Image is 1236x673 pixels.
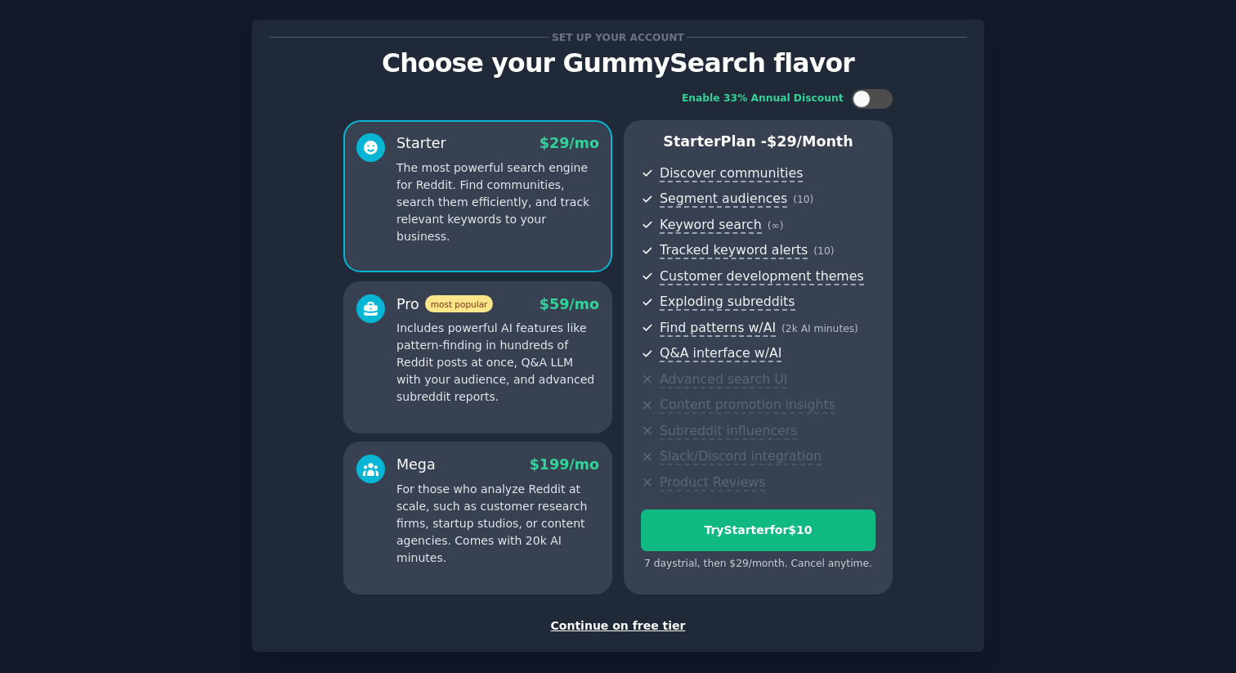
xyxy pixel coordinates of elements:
[767,133,853,150] span: $ 29 /month
[660,268,864,285] span: Customer development themes
[396,294,493,315] div: Pro
[660,371,787,388] span: Advanced search UI
[642,522,875,539] div: Try Starter for $10
[269,49,967,78] p: Choose your GummySearch flavor
[660,294,795,311] span: Exploding subreddits
[396,320,599,406] p: Includes powerful AI features like pattern-finding in hundreds of Reddit posts at once, Q&A LLM w...
[641,557,875,572] div: 7 days trial, then $ 29 /month . Cancel anytime.
[641,132,875,152] p: Starter Plan -
[793,194,813,205] span: ( 10 )
[396,133,446,154] div: Starter
[396,455,436,475] div: Mega
[813,245,834,257] span: ( 10 )
[549,29,687,46] span: Set up your account
[660,165,803,182] span: Discover communities
[425,295,494,312] span: most popular
[269,617,967,635] div: Continue on free tier
[660,242,808,259] span: Tracked keyword alerts
[660,474,765,491] span: Product Reviews
[660,191,787,208] span: Segment audiences
[396,481,599,567] p: For those who analyze Reddit at scale, such as customer research firms, startup studios, or conte...
[768,220,784,231] span: ( ∞ )
[682,92,844,106] div: Enable 33% Annual Discount
[660,217,762,234] span: Keyword search
[660,345,781,362] span: Q&A interface w/AI
[641,509,875,551] button: TryStarterfor$10
[530,456,599,473] span: $ 199 /mo
[540,135,599,151] span: $ 29 /mo
[781,323,858,334] span: ( 2k AI minutes )
[660,448,822,465] span: Slack/Discord integration
[396,159,599,245] p: The most powerful search engine for Reddit. Find communities, search them efficiently, and track ...
[660,320,776,337] span: Find patterns w/AI
[660,397,835,414] span: Content promotion insights
[540,296,599,312] span: $ 59 /mo
[660,423,797,440] span: Subreddit influencers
